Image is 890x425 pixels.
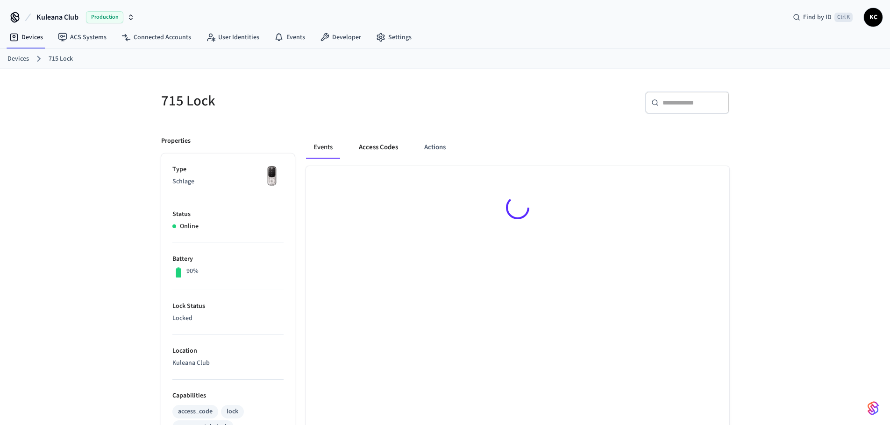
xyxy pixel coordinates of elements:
a: Developer [313,29,369,46]
p: Kuleana Club [172,358,284,368]
a: ACS Systems [50,29,114,46]
h5: 715 Lock [161,91,440,111]
span: Production [86,11,123,23]
a: Devices [7,54,29,64]
p: 90% [186,266,199,276]
p: Online [180,222,199,231]
p: Battery [172,254,284,264]
a: Devices [2,29,50,46]
button: Access Codes [351,136,406,159]
p: Locked [172,314,284,323]
div: access_code [178,407,213,417]
a: 715 Lock [49,54,73,64]
a: Connected Accounts [114,29,199,46]
span: Ctrl K [834,13,853,22]
p: Lock Status [172,301,284,311]
button: Actions [417,136,453,159]
div: ant example [306,136,729,159]
img: Yale Assure Touchscreen Wifi Smart Lock, Satin Nickel, Front [260,165,284,188]
a: Settings [369,29,419,46]
span: KC [865,9,882,26]
span: Find by ID [803,13,832,22]
a: Events [267,29,313,46]
a: User Identities [199,29,267,46]
p: Status [172,209,284,219]
p: Properties [161,136,191,146]
div: lock [227,407,238,417]
p: Location [172,346,284,356]
button: KC [864,8,883,27]
img: SeamLogoGradient.69752ec5.svg [868,401,879,416]
div: Find by IDCtrl K [785,9,860,26]
p: Type [172,165,284,174]
p: Capabilities [172,391,284,401]
button: Events [306,136,340,159]
span: Kuleana Club [36,12,78,23]
p: Schlage [172,177,284,187]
